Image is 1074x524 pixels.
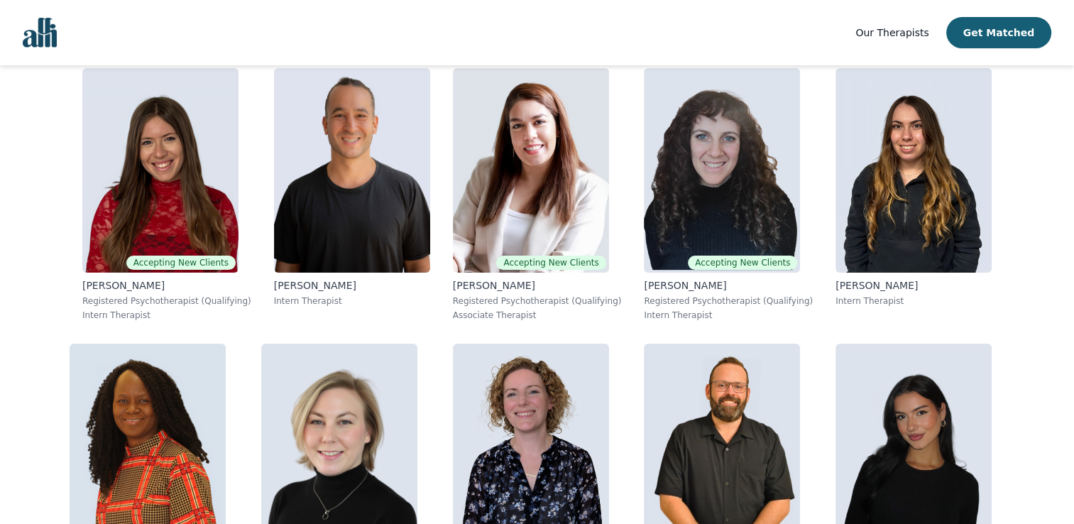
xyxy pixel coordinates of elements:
p: Associate Therapist [453,310,622,321]
span: Accepting New Clients [126,256,236,270]
p: Intern Therapist [274,295,430,307]
p: Registered Psychotherapist (Qualifying) [82,295,251,307]
span: Accepting New Clients [688,256,797,270]
p: [PERSON_NAME] [274,278,430,293]
p: [PERSON_NAME] [82,278,251,293]
a: Mariangela_Servello[PERSON_NAME]Intern Therapist [824,57,1003,332]
p: [PERSON_NAME] [453,278,622,293]
a: Shira_BlakeAccepting New Clients[PERSON_NAME]Registered Psychotherapist (Qualifying)Intern Therapist [632,57,824,332]
img: Mariangela_Servello [835,68,992,273]
p: Intern Therapist [644,310,813,321]
a: Our Therapists [855,24,928,41]
img: alli logo [23,18,57,48]
p: Intern Therapist [835,295,992,307]
img: Alisha_Levine [82,68,239,273]
p: [PERSON_NAME] [644,278,813,293]
a: Alisha_LevineAccepting New Clients[PERSON_NAME]Registered Psychotherapist (Qualifying)Intern Ther... [71,57,263,332]
p: [PERSON_NAME] [835,278,992,293]
span: Our Therapists [855,27,928,38]
span: Accepting New Clients [496,256,606,270]
img: Ava_Pouyandeh [453,68,609,273]
a: Ava_PouyandehAccepting New Clients[PERSON_NAME]Registered Psychotherapist (Qualifying)Associate T... [442,57,633,332]
a: Kavon_Banejad[PERSON_NAME]Intern Therapist [263,57,442,332]
img: Kavon_Banejad [274,68,430,273]
p: Registered Psychotherapist (Qualifying) [453,295,622,307]
button: Get Matched [946,17,1051,48]
p: Intern Therapist [82,310,251,321]
p: Registered Psychotherapist (Qualifying) [644,295,813,307]
img: Shira_Blake [644,68,800,273]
